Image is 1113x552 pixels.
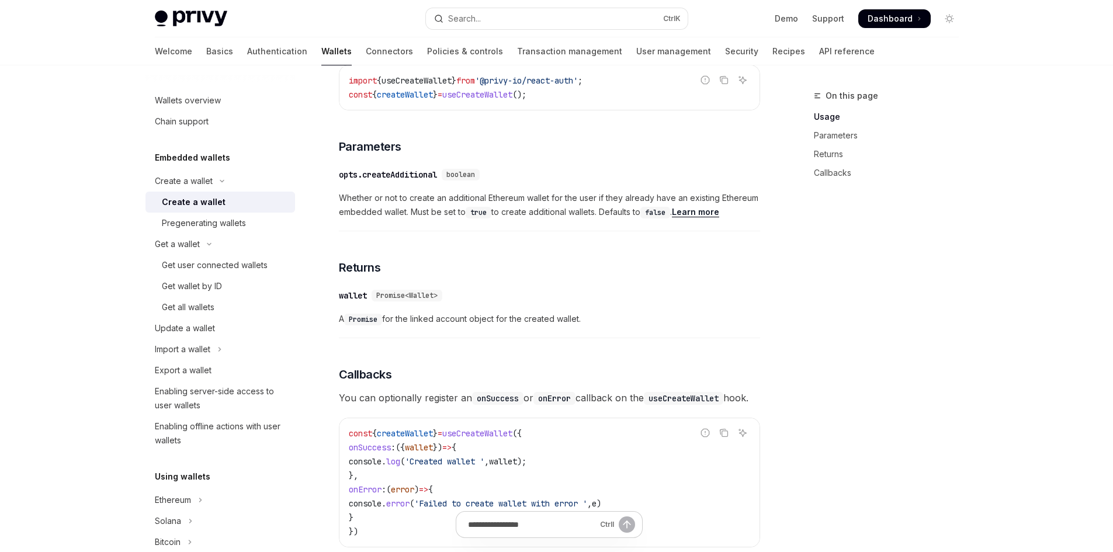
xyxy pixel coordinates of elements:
[366,37,413,65] a: Connectors
[155,93,221,107] div: Wallets overview
[145,255,295,276] a: Get user connected wallets
[349,442,391,453] span: onSuccess
[155,321,215,335] div: Update a wallet
[456,75,475,86] span: from
[155,535,181,549] div: Bitcoin
[145,111,295,132] a: Chain support
[814,126,968,145] a: Parameters
[339,259,381,276] span: Returns
[442,428,512,439] span: useCreateWallet
[155,514,181,528] div: Solana
[433,89,438,100] span: }
[377,89,433,100] span: createWallet
[162,279,222,293] div: Get wallet by ID
[145,297,295,318] a: Get all wallets
[145,213,295,234] a: Pregenerating wallets
[644,392,723,405] code: useCreateWallet
[826,89,878,103] span: On this page
[145,90,295,111] a: Wallets overview
[386,484,391,495] span: (
[349,428,372,439] span: const
[155,342,210,356] div: Import a wallet
[814,107,968,126] a: Usage
[155,11,227,27] img: light logo
[155,37,192,65] a: Welcome
[592,498,597,509] span: e
[533,392,575,405] code: onError
[145,171,295,192] button: Toggle Create a wallet section
[145,192,295,213] a: Create a wallet
[349,456,382,467] span: console
[405,456,484,467] span: 'Created wallet '
[858,9,931,28] a: Dashboard
[339,191,760,219] span: Whether or not to create an additional Ethereum wallet for the user if they already have an exist...
[597,498,601,509] span: )
[391,442,396,453] span: :
[484,456,489,467] span: ,
[206,37,233,65] a: Basics
[349,89,372,100] span: const
[578,75,582,86] span: ;
[438,428,442,439] span: =
[468,512,595,537] input: Ask a question...
[145,234,295,255] button: Toggle Get a wallet section
[725,37,758,65] a: Security
[349,498,382,509] span: console
[372,428,377,439] span: {
[517,37,622,65] a: Transaction management
[512,428,522,439] span: ({
[775,13,798,25] a: Demo
[814,145,968,164] a: Returns
[349,470,358,481] span: },
[339,290,367,301] div: wallet
[155,470,210,484] h5: Using wallets
[344,314,382,325] code: Promise
[517,456,526,467] span: );
[698,425,713,440] button: Report incorrect code
[868,13,913,25] span: Dashboard
[155,151,230,165] h5: Embedded wallets
[386,498,410,509] span: error
[735,72,750,88] button: Ask AI
[433,442,442,453] span: })
[155,174,213,188] div: Create a wallet
[162,195,226,209] div: Create a wallet
[452,75,456,86] span: }
[162,300,214,314] div: Get all wallets
[405,442,433,453] span: wallet
[145,360,295,381] a: Export a wallet
[814,164,968,182] a: Callbacks
[698,72,713,88] button: Report incorrect code
[672,207,719,217] a: Learn more
[472,392,523,405] code: onSuccess
[155,237,200,251] div: Get a wallet
[489,456,517,467] span: wallet
[812,13,844,25] a: Support
[339,169,437,180] div: opts.createAdditional
[145,276,295,297] a: Get wallet by ID
[448,12,481,26] div: Search...
[400,456,405,467] span: (
[414,498,587,509] span: 'Failed to create wallet with error '
[145,416,295,451] a: Enabling offline actions with user wallets
[145,318,295,339] a: Update a wallet
[442,442,452,453] span: =>
[466,207,491,218] code: true
[339,312,760,326] span: A for the linked account object for the created wallet.
[372,89,377,100] span: {
[382,456,386,467] span: .
[433,428,438,439] span: }
[247,37,307,65] a: Authentication
[377,75,382,86] span: {
[426,8,688,29] button: Open search
[716,425,731,440] button: Copy the contents from the code block
[155,114,209,129] div: Chain support
[442,89,512,100] span: useCreateWallet
[428,484,433,495] span: {
[819,37,875,65] a: API reference
[339,390,760,406] span: You can optionally register an or callback on the hook.
[339,366,392,383] span: Callbacks
[391,484,414,495] span: error
[512,89,526,100] span: ();
[162,216,246,230] div: Pregenerating wallets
